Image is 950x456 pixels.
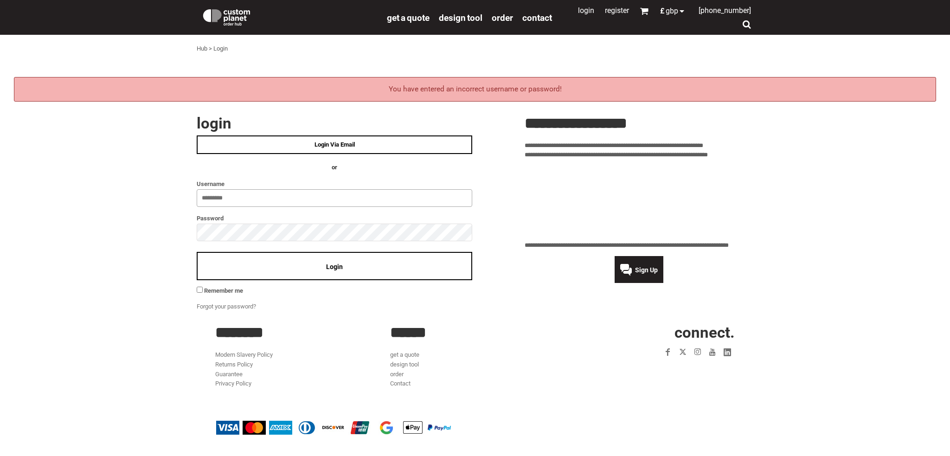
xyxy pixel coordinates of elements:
span: Login [326,263,343,270]
span: Remember me [204,287,243,294]
span: Login Via Email [315,141,355,148]
input: Remember me [197,287,203,293]
a: Guarantee [215,371,243,378]
iframe: Customer reviews powered by Trustpilot [525,166,753,235]
a: Forgot your password? [197,303,256,310]
a: Register [605,6,629,15]
h2: CONNECT. [565,325,735,340]
span: GBP [666,7,678,15]
a: Hub [197,45,207,52]
span: Sign Up [635,266,658,274]
a: get a quote [390,351,419,358]
img: Google Pay [375,421,398,435]
span: order [492,13,513,23]
span: [PHONE_NUMBER] [699,6,751,15]
div: You have entered an incorrect username or password! [14,77,936,102]
h4: OR [197,163,472,173]
a: order [492,12,513,23]
a: Returns Policy [215,361,253,368]
span: £ [660,7,666,15]
a: design tool [390,361,419,368]
label: Password [197,213,472,224]
a: Privacy Policy [215,380,251,387]
img: Mastercard [243,421,266,435]
a: Login [578,6,594,15]
a: Login Via Email [197,135,472,154]
img: Apple Pay [401,421,424,435]
a: order [390,371,404,378]
span: Contact [522,13,552,23]
img: China UnionPay [348,421,372,435]
img: Diners Club [295,421,319,435]
a: Custom Planet [197,2,382,30]
span: get a quote [387,13,430,23]
a: get a quote [387,12,430,23]
a: Modern Slavery Policy [215,351,273,358]
div: > [209,44,212,54]
img: American Express [269,421,292,435]
a: Contact [390,380,411,387]
img: Custom Planet [201,7,252,26]
img: Visa [216,421,239,435]
span: design tool [439,13,482,23]
div: Login [213,44,228,54]
a: design tool [439,12,482,23]
img: PayPal [428,424,451,430]
h2: Login [197,116,472,131]
a: Contact [522,12,552,23]
iframe: Customer reviews powered by Trustpilot [607,365,735,376]
img: Discover [322,421,345,435]
label: Username [197,179,472,189]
